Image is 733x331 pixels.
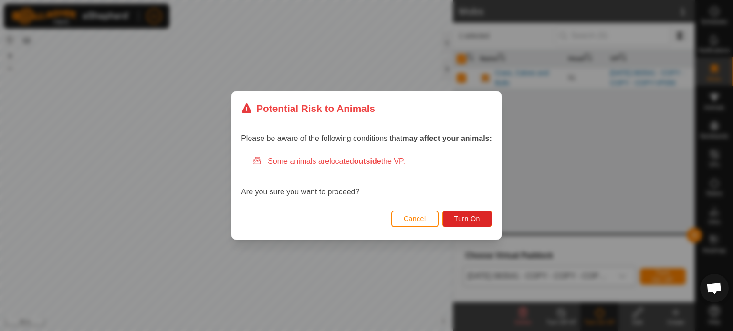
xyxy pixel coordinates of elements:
strong: may affect your animals: [402,134,492,142]
span: located the VP. [329,157,405,165]
span: Cancel [404,215,426,222]
span: Turn On [454,215,480,222]
div: Potential Risk to Animals [241,101,375,116]
button: Turn On [442,211,492,227]
div: Are you sure you want to proceed? [241,156,492,198]
div: Open chat [700,274,729,302]
div: Some animals are [252,156,492,167]
strong: outside [354,157,381,165]
span: Please be aware of the following conditions that [241,134,492,142]
button: Cancel [391,211,439,227]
